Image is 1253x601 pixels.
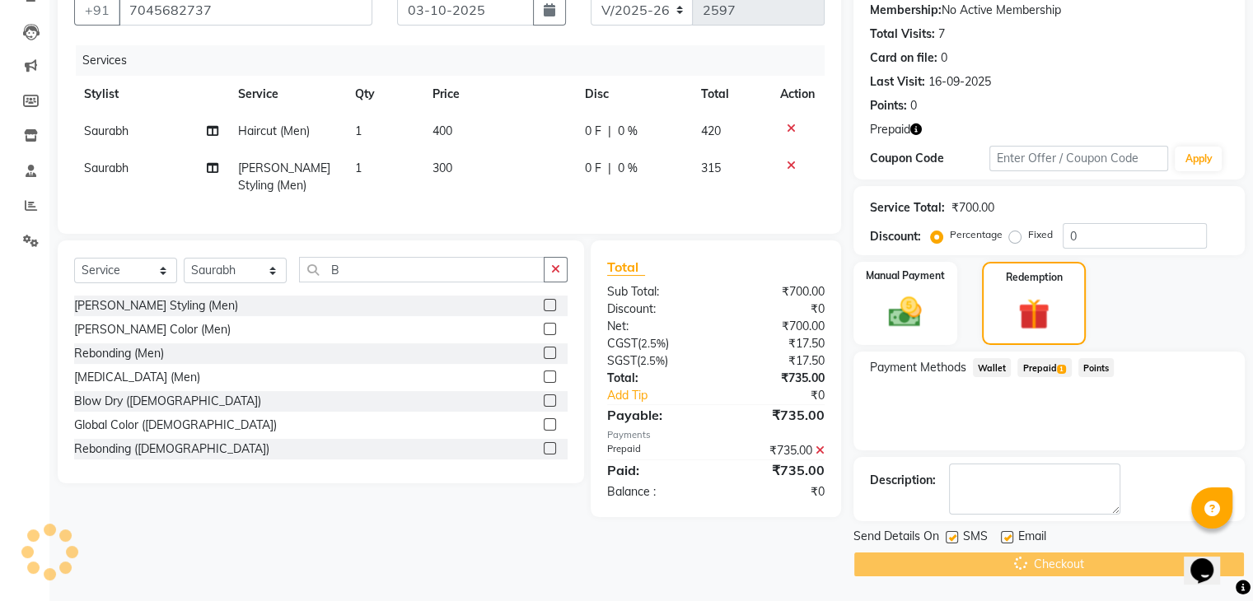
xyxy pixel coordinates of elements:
[1078,358,1115,377] span: Points
[716,283,837,300] div: ₹700.00
[238,123,310,138] span: Haircut (Men)
[74,297,238,314] div: [PERSON_NAME] Styling (Men)
[870,2,942,19] div: Membership:
[716,483,837,501] div: ₹0
[595,405,716,425] div: Payable:
[228,76,345,113] th: Service
[870,228,921,245] div: Discount:
[973,358,1012,377] span: Wallet
[76,45,837,76] div: Services
[640,354,665,367] span: 2.5%
[595,370,716,387] div: Total:
[870,121,910,138] span: Prepaid
[74,417,277,434] div: Global Color ([DEMOGRAPHIC_DATA])
[1006,270,1063,285] label: Redemption
[74,440,269,458] div: Rebonding ([DEMOGRAPHIC_DATA])
[607,259,645,276] span: Total
[84,161,129,175] span: Saurabh
[618,160,638,177] span: 0 %
[595,335,716,352] div: ( )
[595,352,716,370] div: ( )
[716,352,837,370] div: ₹17.50
[716,335,837,352] div: ₹17.50
[618,123,638,140] span: 0 %
[608,123,611,140] span: |
[716,460,837,480] div: ₹735.00
[870,472,936,489] div: Description:
[238,161,330,193] span: [PERSON_NAME] Styling (Men)
[870,26,935,43] div: Total Visits:
[299,257,545,282] input: Search or Scan
[963,528,988,548] span: SMS
[74,345,164,362] div: Rebonding (Men)
[607,353,637,368] span: SGST
[74,76,228,113] th: Stylist
[928,73,991,91] div: 16-09-2025
[870,199,945,217] div: Service Total:
[870,2,1228,19] div: No Active Membership
[423,76,575,113] th: Price
[585,160,601,177] span: 0 F
[432,123,452,138] span: 400
[691,76,770,113] th: Total
[701,161,721,175] span: 315
[870,150,989,167] div: Coupon Code
[1057,365,1066,375] span: 1
[595,483,716,501] div: Balance :
[595,283,716,300] div: Sub Total:
[355,123,362,138] span: 1
[951,199,994,217] div: ₹700.00
[74,393,261,410] div: Blow Dry ([DEMOGRAPHIC_DATA])
[641,337,666,350] span: 2.5%
[1028,227,1053,242] label: Fixed
[607,336,638,351] span: CGST
[575,76,691,113] th: Disc
[595,442,716,459] div: Prepaid
[74,321,231,338] div: [PERSON_NAME] Color (Men)
[716,370,837,387] div: ₹735.00
[608,160,611,177] span: |
[607,428,825,442] div: Payments
[866,268,945,283] label: Manual Payment
[595,318,716,335] div: Net:
[716,442,837,459] div: ₹735.00
[432,161,452,175] span: 300
[595,387,736,404] a: Add Tip
[870,359,966,376] span: Payment Methods
[716,300,837,318] div: ₹0
[84,123,129,138] span: Saurabh
[1175,147,1222,171] button: Apply
[938,26,945,43] div: 7
[941,49,947,67] div: 0
[585,123,601,140] span: 0 F
[701,123,721,138] span: 420
[355,161,362,175] span: 1
[870,49,937,67] div: Card on file:
[716,405,837,425] div: ₹735.00
[716,318,837,335] div: ₹700.00
[950,227,1003,242] label: Percentage
[910,97,917,114] div: 0
[989,146,1169,171] input: Enter Offer / Coupon Code
[595,300,716,318] div: Discount:
[736,387,836,404] div: ₹0
[595,460,716,480] div: Paid:
[853,528,939,548] span: Send Details On
[345,76,423,113] th: Qty
[1184,535,1237,585] iframe: chat widget
[74,369,200,386] div: [MEDICAL_DATA] (Men)
[870,97,907,114] div: Points:
[770,76,825,113] th: Action
[1018,528,1046,548] span: Email
[878,293,932,331] img: _cash.svg
[870,73,925,91] div: Last Visit:
[1017,358,1071,377] span: Prepaid
[1008,295,1059,333] img: _gift.svg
